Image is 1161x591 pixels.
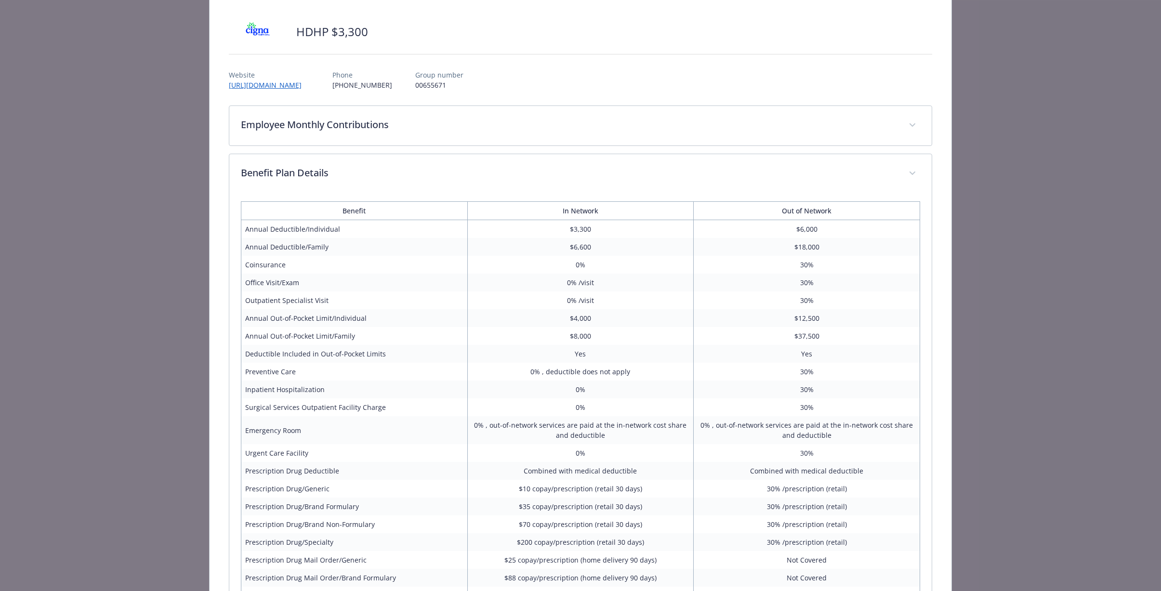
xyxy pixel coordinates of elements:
td: 30% /prescription (retail) [694,533,920,551]
td: 30% [694,381,920,398]
td: Combined with medical deductible [694,462,920,480]
div: Employee Monthly Contributions [229,106,932,145]
td: 0% , out-of-network services are paid at the in-network cost share and deductible [467,416,694,444]
p: Group number [415,70,463,80]
td: $37,500 [694,327,920,345]
td: $18,000 [694,238,920,256]
td: Emergency Room [241,416,467,444]
td: Prescription Drug Mail Order/Brand Formulary [241,569,467,587]
p: Phone [332,70,392,80]
th: Out of Network [694,202,920,220]
td: $200 copay/prescription (retail 30 days) [467,533,694,551]
p: Website [229,70,309,80]
td: 30% [694,444,920,462]
td: Office Visit/Exam [241,274,467,291]
td: Coinsurance [241,256,467,274]
td: 0% /visit [467,291,694,309]
a: [URL][DOMAIN_NAME] [229,80,309,90]
th: Benefit [241,202,467,220]
td: Annual Deductible/Family [241,238,467,256]
td: 30% [694,291,920,309]
td: 0% [467,444,694,462]
td: Inpatient Hospitalization [241,381,467,398]
td: $6,600 [467,238,694,256]
td: 30% [694,363,920,381]
td: Not Covered [694,551,920,569]
td: Yes [694,345,920,363]
td: Combined with medical deductible [467,462,694,480]
td: Surgical Services Outpatient Facility Charge [241,398,467,416]
td: $12,500 [694,309,920,327]
td: $70 copay/prescription (retail 30 days) [467,515,694,533]
td: Preventive Care [241,363,467,381]
td: Deductible Included in Out-of-Pocket Limits [241,345,467,363]
td: 30% [694,256,920,274]
td: Annual Out-of-Pocket Limit/Family [241,327,467,345]
td: $8,000 [467,327,694,345]
td: Prescription Drug Deductible [241,462,467,480]
td: 0% , out-of-network services are paid at the in-network cost share and deductible [694,416,920,444]
td: Yes [467,345,694,363]
td: $10 copay/prescription (retail 30 days) [467,480,694,498]
th: In Network [467,202,694,220]
td: 30% /prescription (retail) [694,480,920,498]
p: 00655671 [415,80,463,90]
p: [PHONE_NUMBER] [332,80,392,90]
td: $25 copay/prescription (home delivery 90 days) [467,551,694,569]
td: 30% /prescription (retail) [694,498,920,515]
td: Urgent Care Facility [241,444,467,462]
td: 30% /prescription (retail) [694,515,920,533]
td: 30% [694,274,920,291]
td: 0% /visit [467,274,694,291]
td: Prescription Drug/Specialty [241,533,467,551]
h2: HDHP $3,300 [296,24,368,40]
td: $88 copay/prescription (home delivery 90 days) [467,569,694,587]
td: 0% [467,256,694,274]
td: 0% [467,398,694,416]
td: Not Covered [694,569,920,587]
img: CIGNA [229,17,287,46]
p: Benefit Plan Details [241,166,897,180]
td: Prescription Drug/Generic [241,480,467,498]
td: $6,000 [694,220,920,238]
td: Annual Deductible/Individual [241,220,467,238]
td: 0% , deductible does not apply [467,363,694,381]
td: 0% [467,381,694,398]
div: Benefit Plan Details [229,154,932,194]
td: $3,300 [467,220,694,238]
td: Prescription Drug Mail Order/Generic [241,551,467,569]
td: 30% [694,398,920,416]
td: Annual Out-of-Pocket Limit/Individual [241,309,467,327]
td: Prescription Drug/Brand Formulary [241,498,467,515]
p: Employee Monthly Contributions [241,118,897,132]
td: Outpatient Specialist Visit [241,291,467,309]
td: Prescription Drug/Brand Non-Formulary [241,515,467,533]
td: $35 copay/prescription (retail 30 days) [467,498,694,515]
td: $4,000 [467,309,694,327]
